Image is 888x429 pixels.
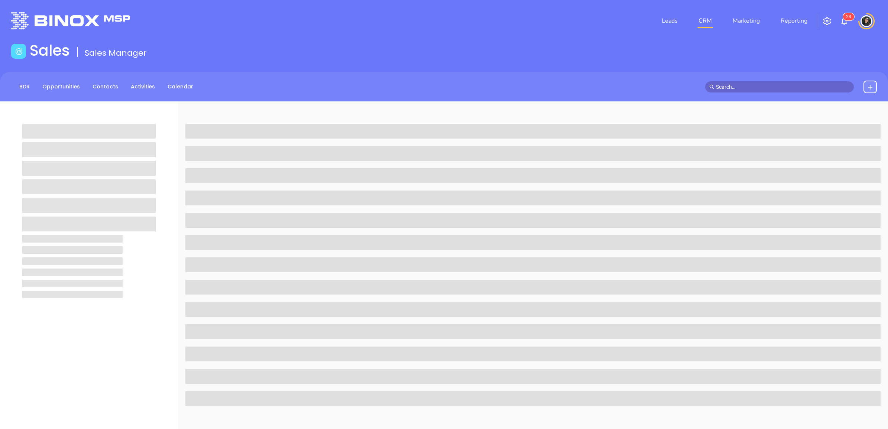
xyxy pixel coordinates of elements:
[861,15,872,27] img: user
[846,14,849,19] span: 2
[778,13,810,28] a: Reporting
[843,13,854,20] sup: 23
[163,81,198,93] a: Calendar
[88,81,123,93] a: Contacts
[716,83,850,91] input: Search…
[38,81,84,93] a: Opportunities
[659,13,681,28] a: Leads
[840,17,849,26] img: iconNotification
[30,42,70,59] h1: Sales
[730,13,763,28] a: Marketing
[126,81,159,93] a: Activities
[849,14,851,19] span: 3
[11,12,130,29] img: logo
[709,84,714,90] span: search
[823,17,832,26] img: iconSetting
[15,81,34,93] a: BDR
[85,47,147,59] span: Sales Manager
[696,13,715,28] a: CRM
